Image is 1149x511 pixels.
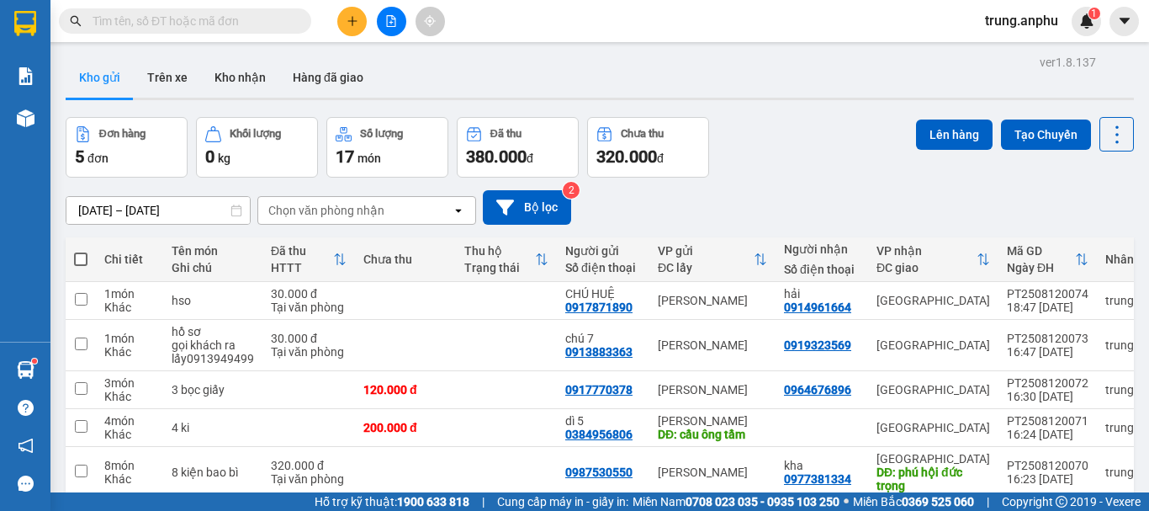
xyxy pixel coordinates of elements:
[17,67,34,85] img: solution-icon
[916,120,993,150] button: Lên hàng
[658,244,754,258] div: VP gửi
[466,146,527,167] span: 380.000
[18,438,34,454] span: notification
[104,390,155,403] div: Khác
[1040,53,1096,72] div: ver 1.8.137
[658,383,767,397] div: [PERSON_NAME]
[172,466,254,479] div: 8 kiện bao bì
[424,15,436,27] span: aim
[565,301,633,314] div: 0917871890
[784,287,860,301] div: hải
[93,12,291,30] input: Tìm tên, số ĐT hoặc mã đơn
[262,237,355,282] th: Toggle SortBy
[1056,496,1067,508] span: copyright
[853,492,974,511] span: Miền Bắc
[649,237,776,282] th: Toggle SortBy
[1117,13,1132,29] span: caret-down
[17,109,34,127] img: warehouse-icon
[104,414,155,428] div: 4 món
[565,244,641,258] div: Người gửi
[1007,301,1088,314] div: 18:47 [DATE]
[385,15,397,27] span: file-add
[363,383,447,397] div: 120.000 đ
[686,495,839,508] strong: 0708 023 035 - 0935 103 250
[876,452,990,466] div: [GEOGRAPHIC_DATA]
[271,345,347,359] div: Tại văn phòng
[363,421,447,434] div: 200.000 đ
[658,466,767,479] div: [PERSON_NAME]
[172,294,254,307] div: hso
[784,263,860,276] div: Số điện thoại
[1007,472,1088,486] div: 16:23 [DATE]
[360,128,403,140] div: Số lượng
[1001,120,1091,150] button: Tạo Chuyến
[315,492,469,511] span: Hỗ trợ kỹ thuật:
[1007,345,1088,359] div: 16:47 [DATE]
[497,492,628,511] span: Cung cấp máy in - giấy in:
[70,15,82,27] span: search
[457,117,579,178] button: Đã thu380.000đ
[1007,459,1088,472] div: PT2508120070
[104,376,155,390] div: 3 món
[1007,390,1088,403] div: 16:30 [DATE]
[172,338,254,365] div: gọi khách ra lấy0913949499
[104,253,155,266] div: Chi tiết
[32,359,37,364] sup: 1
[271,261,333,274] div: HTTT
[357,152,381,165] span: món
[483,190,571,225] button: Bộ lọc
[784,383,851,397] div: 0964676896
[104,345,155,359] div: Khác
[456,237,557,282] th: Toggle SortBy
[87,152,109,165] span: đơn
[658,338,767,352] div: [PERSON_NAME]
[1007,244,1075,258] div: Mã GD
[347,15,358,27] span: plus
[363,253,447,266] div: Chưa thu
[279,57,377,98] button: Hàng đã giao
[987,492,989,511] span: |
[326,117,448,178] button: Số lượng17món
[658,414,767,428] div: [PERSON_NAME]
[172,383,254,397] div: 3 bọc giấy
[482,492,484,511] span: |
[397,495,469,508] strong: 1900 633 818
[337,7,367,36] button: plus
[1007,261,1075,274] div: Ngày ĐH
[104,287,155,301] div: 1 món
[104,472,155,486] div: Khác
[876,466,990,492] div: DĐ: phú hội đức trọng
[201,57,279,98] button: Kho nhận
[565,383,633,397] div: 0917770378
[1088,8,1100,19] sup: 1
[876,261,977,274] div: ĐC giao
[621,128,664,140] div: Chưa thu
[134,57,201,98] button: Trên xe
[66,57,134,98] button: Kho gửi
[868,237,998,282] th: Toggle SortBy
[271,301,347,314] div: Tại văn phòng
[66,197,250,224] input: Select a date range.
[271,244,333,258] div: Đã thu
[633,492,839,511] span: Miền Nam
[784,338,851,352] div: 0919323569
[104,301,155,314] div: Khác
[972,10,1072,31] span: trung.anphu
[196,117,318,178] button: Khối lượng0kg
[565,428,633,441] div: 0384956806
[658,294,767,307] div: [PERSON_NAME]
[1007,414,1088,428] div: PT2508120071
[565,332,641,345] div: chú 7
[271,332,347,345] div: 30.000 đ
[1007,287,1088,301] div: PT2508120074
[377,7,406,36] button: file-add
[998,237,1097,282] th: Toggle SortBy
[1109,7,1139,36] button: caret-down
[876,338,990,352] div: [GEOGRAPHIC_DATA]
[490,128,522,140] div: Đã thu
[1091,8,1097,19] span: 1
[527,152,533,165] span: đ
[565,414,641,428] div: dì 5
[563,182,580,199] sup: 2
[336,146,354,167] span: 17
